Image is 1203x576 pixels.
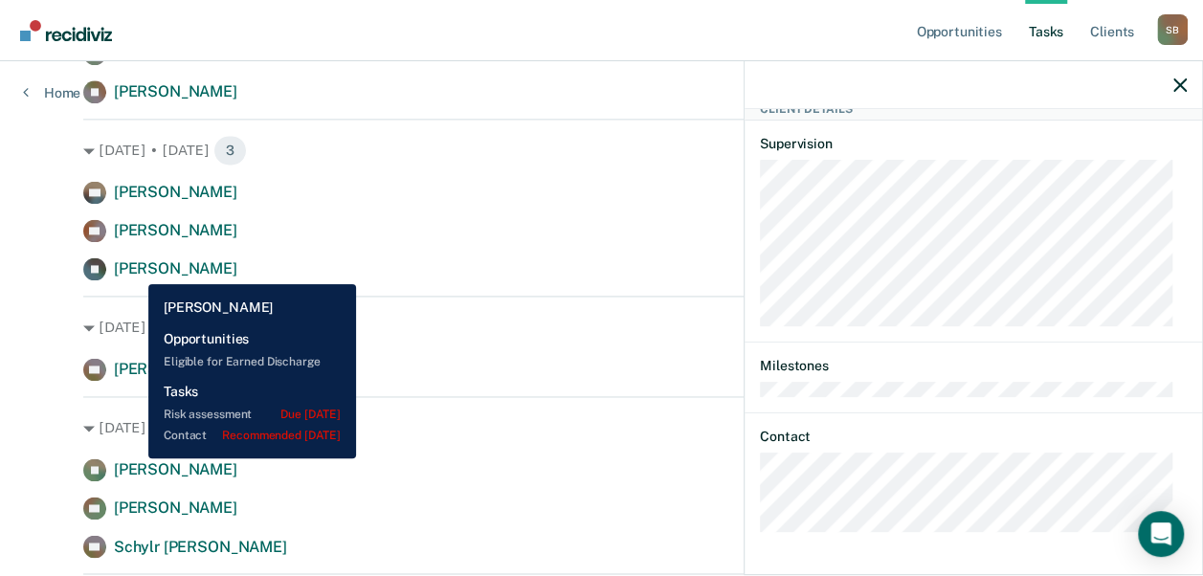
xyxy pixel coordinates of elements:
[114,221,237,239] span: [PERSON_NAME]
[114,460,237,478] span: [PERSON_NAME]
[1157,14,1188,45] button: Profile dropdown button
[1138,511,1184,557] div: Open Intercom Messenger
[760,358,1187,374] dt: Milestones
[760,429,1187,445] dt: Contact
[114,498,237,517] span: [PERSON_NAME]
[114,82,237,100] span: [PERSON_NAME]
[114,259,237,277] span: [PERSON_NAME]
[114,537,287,555] span: Schylr [PERSON_NAME]
[114,183,237,201] span: [PERSON_NAME]
[83,412,1120,443] div: [DATE] • [DATE]
[213,135,247,166] span: 3
[213,412,247,443] span: 3
[83,312,1120,343] div: [DATE] • [DATE]
[114,44,237,62] span: [PERSON_NAME]
[213,312,244,343] span: 1
[20,20,112,41] img: Recidiviz
[83,135,1120,166] div: [DATE] • [DATE]
[760,136,1187,152] dt: Supervision
[23,84,80,101] a: Home
[1157,14,1188,45] div: S B
[114,360,237,378] span: [PERSON_NAME]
